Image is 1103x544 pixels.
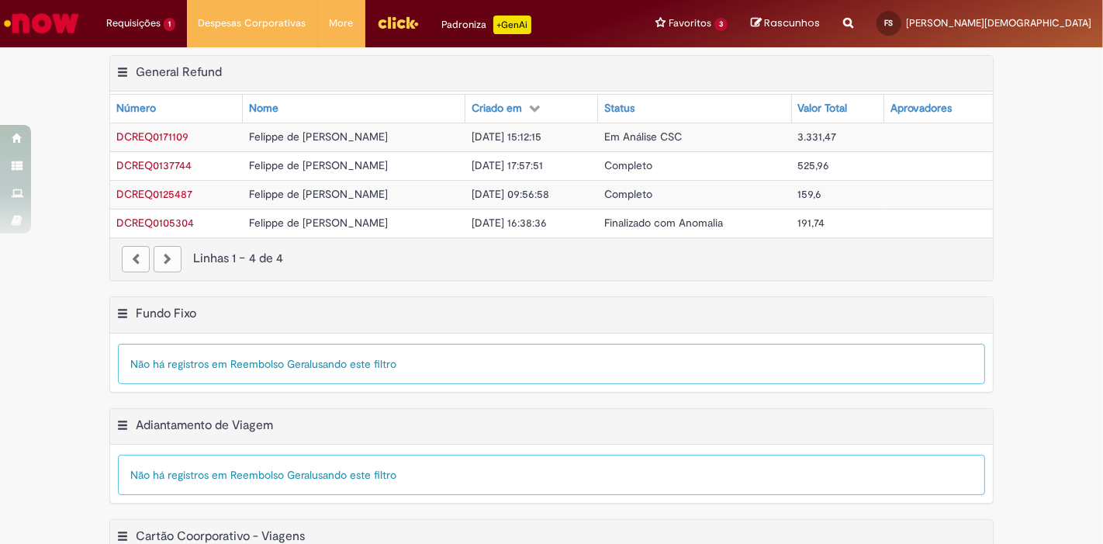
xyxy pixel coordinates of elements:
[118,455,985,495] div: Não há registros em Reembolso Geral
[764,16,820,30] span: Rascunhos
[122,250,981,268] div: Linhas 1 − 4 de 4
[116,130,188,144] span: DCREQ0171109
[106,16,161,31] span: Requisições
[249,130,388,144] span: Felippe de [PERSON_NAME]
[110,237,993,280] nav: paginação
[885,18,894,28] span: FS
[116,187,192,201] a: Abrir Registro: DCREQ0125487
[906,16,1091,29] span: [PERSON_NAME][DEMOGRAPHIC_DATA]
[116,306,129,326] button: Fundo Fixo Menu de contexto
[136,418,273,433] h2: Adiantamento de Viagem
[604,187,652,201] span: Completo
[798,158,830,172] span: 525,96
[118,344,985,384] div: Não há registros em Reembolso Geral
[116,158,192,172] a: Abrir Registro: DCREQ0137744
[493,16,531,34] p: +GenAi
[604,130,682,144] span: Em Análise CSC
[164,18,175,31] span: 1
[116,158,192,172] span: DCREQ0137744
[377,11,419,34] img: click_logo_yellow_360x200.png
[472,158,543,172] span: [DATE] 17:57:51
[714,18,728,31] span: 3
[472,130,541,144] span: [DATE] 15:12:15
[116,216,194,230] span: DCREQ0105304
[472,187,549,201] span: [DATE] 09:56:58
[798,101,848,116] div: Valor Total
[116,418,129,438] button: Adiantamento de Viagem Menu de contexto
[669,16,711,31] span: Favoritos
[798,130,837,144] span: 3.331,47
[136,306,196,321] h2: Fundo Fixo
[116,187,192,201] span: DCREQ0125487
[798,187,822,201] span: 159,6
[312,357,396,371] span: usando este filtro
[116,64,129,85] button: General Refund Menu de contexto
[472,101,522,116] div: Criado em
[249,187,388,201] span: Felippe de [PERSON_NAME]
[249,216,388,230] span: Felippe de [PERSON_NAME]
[604,216,723,230] span: Finalizado com Anomalia
[472,216,547,230] span: [DATE] 16:38:36
[249,158,388,172] span: Felippe de [PERSON_NAME]
[199,16,306,31] span: Despesas Corporativas
[330,16,354,31] span: More
[604,101,634,116] div: Status
[116,130,188,144] a: Abrir Registro: DCREQ0171109
[890,101,952,116] div: Aprovadores
[751,16,820,31] a: Rascunhos
[2,8,81,39] img: ServiceNow
[136,64,222,80] h2: General Refund
[798,216,825,230] span: 191,74
[442,16,531,34] div: Padroniza
[604,158,652,172] span: Completo
[312,468,396,482] span: usando este filtro
[249,101,278,116] div: Nome
[116,101,156,116] div: Número
[116,216,194,230] a: Abrir Registro: DCREQ0105304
